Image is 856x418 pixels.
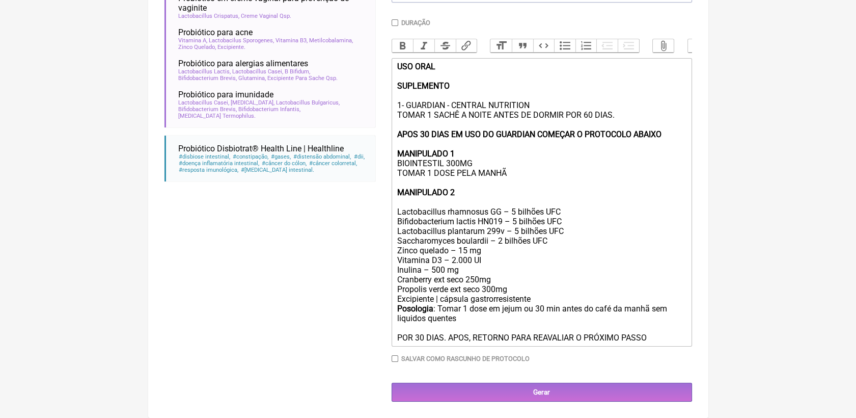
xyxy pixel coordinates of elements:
span: Bifidobacterium Brevis [178,75,237,82]
button: Strikethrough [434,39,456,53]
div: 1- GUARDIAN - CENTRAL NUTRITION TOMAR 1 SACHÊ A NOITE ANTES DE DORMIR POR 60 DIAS. BIOINTESTIL 30... [397,62,686,197]
span: resposta imunológica [178,167,239,173]
span: Bifidobacterium Infantis [238,106,300,113]
strong: APOS 30 DIAS EM USO DO GUARDIAN COMEÇAR O PROTOCOLO ABAIXO [397,129,661,139]
span: Zinco Quelado [178,44,216,50]
input: Gerar [392,383,692,402]
span: distensão abdominal [293,153,351,160]
button: Quote [512,39,533,53]
label: Salvar como rascunho de Protocolo [401,355,530,362]
button: Bullets [554,39,575,53]
span: gases [270,153,291,160]
span: câncer colorretal [309,160,357,167]
button: Attach Files [653,39,674,53]
button: Undo [688,39,709,53]
span: [MEDICAL_DATA] [231,99,274,106]
button: Link [456,39,477,53]
button: Increase Level [618,39,639,53]
strong: USO ORAL SUPLEMENTO [397,62,449,91]
span: Vitamina B3 [275,37,308,44]
span: Glutamina [238,75,266,82]
button: Numbers [575,39,597,53]
div: Lactobacillus plantarum 299v – 5 bilhões UFC [397,226,686,236]
span: doença inflamatória intestinal [178,160,260,167]
span: Lactobacillus Casei [232,68,283,75]
strong: Posologia [397,304,433,313]
span: constipação [232,153,269,160]
span: Lactobacilus Sporogenes [209,37,274,44]
span: Lactobacillus Lactis [178,68,231,75]
span: Lactobacillus Crispatus [178,13,239,19]
span: câncer do cólon [261,160,307,167]
strong: MANIPULADO 1 [397,149,454,159]
span: Probiótico Disbiotrat® Health Line | Healthline [178,144,344,153]
span: Probiótico para acne [178,28,253,37]
button: Italic [413,39,434,53]
span: Lactobacillus Casei [178,99,229,106]
span: disbiose intestinal [178,153,231,160]
button: Code [533,39,555,53]
div: : Tomar 1 dose em jejum ou 30 min antes do café da manhã sem liquidos quentes POR 30 DIAS. APOS, ... [397,304,686,343]
div: Zinco quelado – 15 mg [397,246,686,255]
span: Excipiente [217,44,245,50]
span: Excipiente Para Sache Qsp [267,75,338,82]
div: Lactobacillus rhamnosus GG – 5 bilhões UFC Bifidobacterium lactis HN019 – 5 bilhões UFC [397,197,686,226]
span: Creme Vaginal Qsp [241,13,291,19]
span: Bifidobacterium Brevis [178,106,237,113]
span: dii [353,153,365,160]
span: [MEDICAL_DATA] Termophilus [178,113,256,119]
button: Heading [490,39,512,53]
span: B Bifidum [285,68,310,75]
span: Metilcobalamina [309,37,353,44]
div: Vitamina D3 – 2.000 UI [397,255,686,265]
label: Duração [401,19,430,27]
button: Decrease Level [596,39,618,53]
span: [MEDICAL_DATA] intestinal [240,167,315,173]
span: Vitamina A [178,37,207,44]
div: Saccharomyces boulardii – 2 bilhões UFC [397,236,686,246]
div: Inulina – 500 mg Cranberry ext seco 250mg Propolis verde ext seco 300mg [397,265,686,294]
strong: MANIPULADO 2 [397,188,454,197]
span: Probiótico para imunidade [178,90,273,99]
div: Excipiente | cápsula gastrorresistente [397,294,686,304]
span: Probiótico para alergias alimentares [178,59,308,68]
span: Lactobacillus Bulgaricus [276,99,340,106]
button: Bold [392,39,413,53]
